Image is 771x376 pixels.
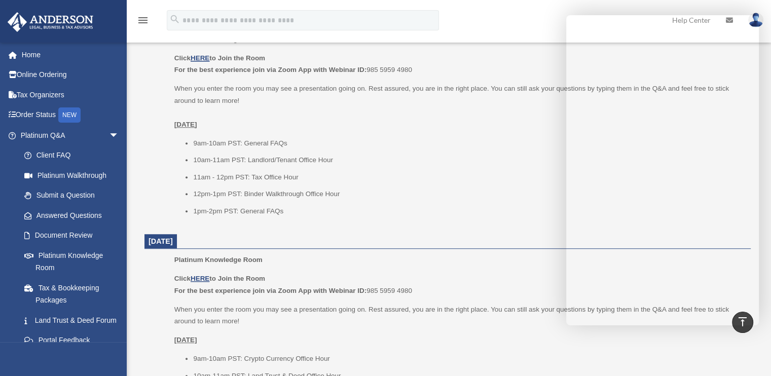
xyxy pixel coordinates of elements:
[174,273,744,296] p: 985 5959 4980
[14,330,134,351] a: Portal Feedback
[14,205,134,225] a: Answered Questions
[174,52,744,76] p: 985 5959 4980
[14,165,134,185] a: Platinum Walkthrough
[58,107,81,123] div: NEW
[174,256,263,264] span: Platinum Knowledge Room
[137,14,149,26] i: menu
[14,310,134,330] a: Land Trust & Deed Forum
[14,278,134,310] a: Tax & Bookkeeping Packages
[14,245,129,278] a: Platinum Knowledge Room
[174,336,197,344] u: [DATE]
[748,13,763,27] img: User Pic
[14,145,134,166] a: Client FAQ
[174,83,744,130] p: When you enter the room you may see a presentation going on. Rest assured, you are in the right p...
[149,237,173,245] span: [DATE]
[174,121,197,128] u: [DATE]
[5,12,96,32] img: Anderson Advisors Platinum Portal
[174,287,366,294] b: For the best experience join via Zoom App with Webinar ID:
[14,225,134,246] a: Document Review
[191,275,209,282] a: HERE
[137,18,149,26] a: menu
[193,171,744,183] li: 11am - 12pm PST: Tax Office Hour
[7,105,134,126] a: Order StatusNEW
[7,125,134,145] a: Platinum Q&Aarrow_drop_down
[191,54,209,62] a: HERE
[109,125,129,146] span: arrow_drop_down
[193,137,744,149] li: 9am-10am PST: General FAQs
[174,66,366,73] b: For the best experience join via Zoom App with Webinar ID:
[174,275,265,282] b: Click to Join the Room
[193,353,744,365] li: 9am-10am PST: Crypto Currency Office Hour
[193,205,744,217] li: 1pm-2pm PST: General FAQs
[174,304,744,327] p: When you enter the room you may see a presentation going on. Rest assured, you are in the right p...
[174,35,263,43] span: Platinum Knowledge Room
[7,65,134,85] a: Online Ordering
[193,188,744,200] li: 12pm-1pm PST: Binder Walkthrough Office Hour
[7,85,134,105] a: Tax Organizers
[566,15,759,325] iframe: Chat Window
[14,185,134,206] a: Submit a Question
[193,154,744,166] li: 10am-11am PST: Landlord/Tenant Office Hour
[7,45,134,65] a: Home
[169,14,180,25] i: search
[174,54,265,62] b: Click to Join the Room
